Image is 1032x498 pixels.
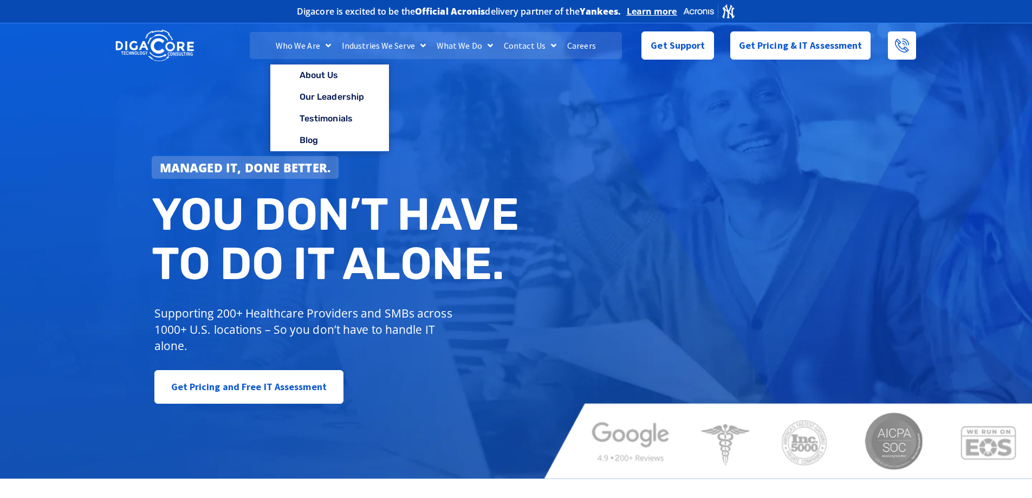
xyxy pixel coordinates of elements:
a: What We Do [431,32,498,59]
strong: Managed IT, done better. [160,159,331,176]
a: Blog [270,130,389,151]
img: Acronis [683,3,736,19]
a: Get Pricing & IT Assessment [730,31,871,60]
span: Get Pricing and Free IT Assessment [171,376,327,398]
ul: Who We Are [270,64,389,152]
h2: Digacore is excited to be the delivery partner of the [297,7,621,16]
a: Industries We Serve [336,32,431,59]
a: Our Leadership [270,86,389,108]
a: Who We Are [270,32,336,59]
a: Get Support [641,31,713,60]
span: Get Support [651,35,705,56]
a: Contact Us [498,32,562,59]
b: Yankees. [580,5,621,17]
a: Managed IT, done better. [152,156,339,179]
img: DigaCore Technology Consulting [115,29,194,63]
a: Testimonials [270,108,389,130]
b: Official Acronis [415,5,485,17]
p: Supporting 200+ Healthcare Providers and SMBs across 1000+ U.S. locations – So you don’t have to ... [154,305,457,354]
a: Learn more [627,6,677,17]
a: Careers [562,32,601,59]
h2: You don’t have to do IT alone. [152,190,524,289]
a: About Us [270,64,389,86]
nav: Menu [250,32,621,59]
a: Get Pricing and Free IT Assessment [154,370,343,404]
span: Get Pricing & IT Assessment [739,35,862,56]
